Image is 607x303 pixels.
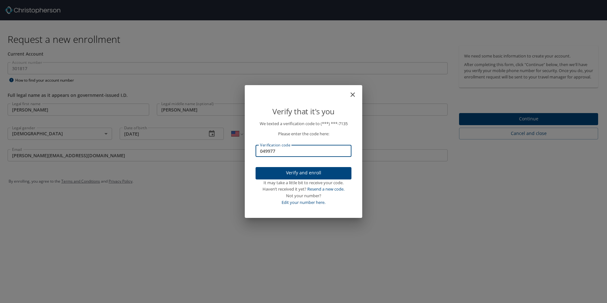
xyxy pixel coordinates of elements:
p: Verify that it's you [256,105,351,118]
p: We texted a verification code to (***) ***- 7135 [256,120,351,127]
span: Verify and enroll [261,169,346,177]
p: Please enter the code here: [256,131,351,137]
a: Edit your number here. [282,199,325,205]
div: Not your number? [256,192,351,199]
div: It may take a little bit to receive your code. [256,179,351,186]
div: Haven’t received it yet? [256,186,351,192]
a: Resend a new code. [307,186,344,192]
button: Verify and enroll [256,167,351,179]
button: close [352,88,360,95]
